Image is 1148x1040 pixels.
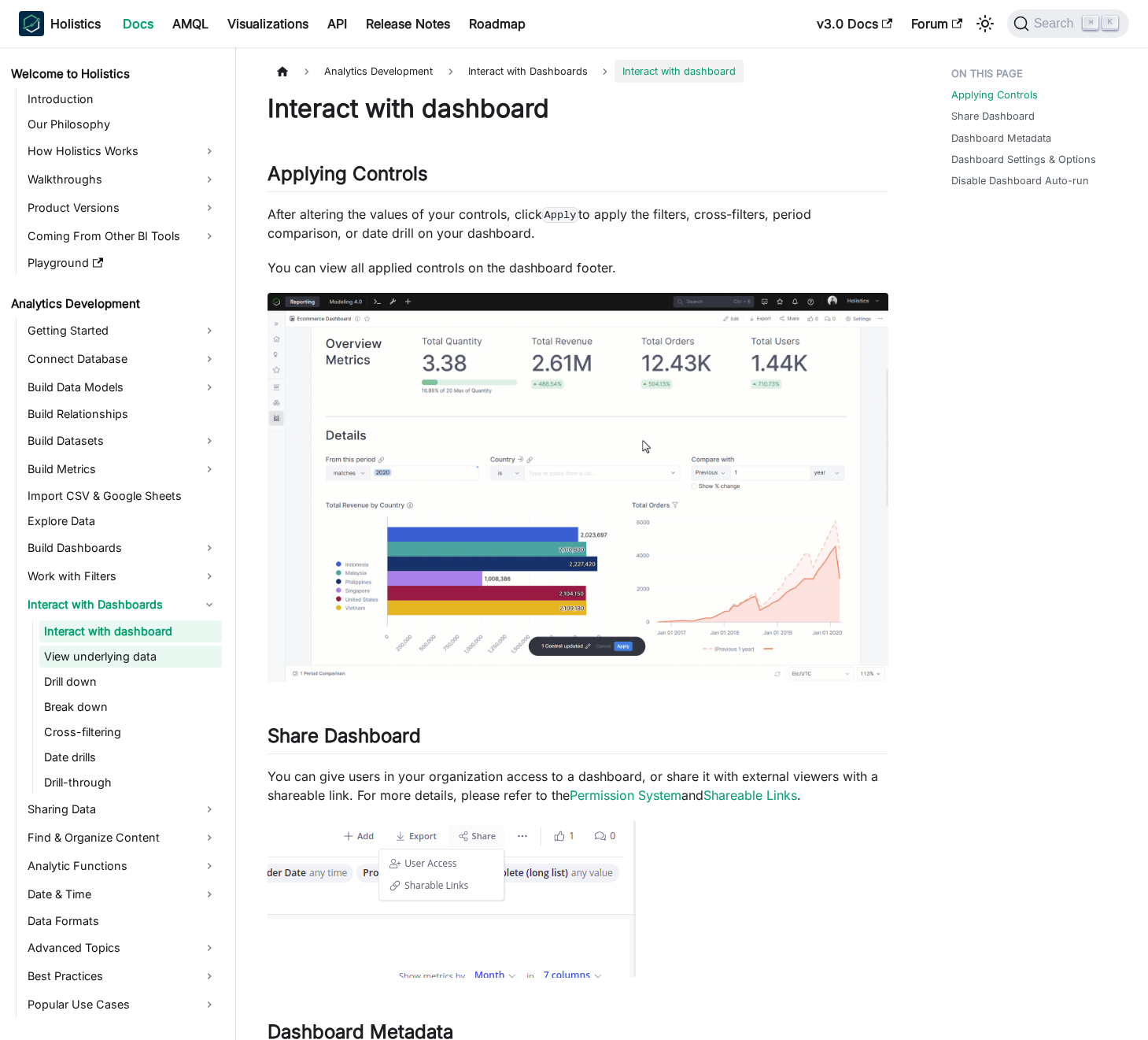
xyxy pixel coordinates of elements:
span: Analytics Development [316,60,441,83]
p: You can give users in your organization access to a dashboard, or share it with external viewers ... [268,767,888,805]
a: Disable Dashboard Auto-run [951,173,1089,188]
a: Visualizations [218,11,318,36]
a: Our Philosophy [23,113,222,135]
a: Analytic Functions [23,853,222,879]
a: Advanced Topics [23,935,222,960]
a: Break down [39,696,222,718]
a: Drill down [39,671,222,693]
a: Connect Database [23,346,222,372]
kbd: K [1102,16,1118,30]
h2: Applying Controls [268,162,888,192]
button: Switch between dark and light mode (currently light mode) [973,11,998,36]
nav: Breadcrumbs [268,60,888,83]
button: Search (Command+K) [1007,9,1129,38]
a: Sharing Data [23,797,222,822]
b: Holistics [50,14,101,33]
a: Date drills [39,746,222,768]
a: Work with Filters [23,564,222,589]
a: Docs [113,11,163,36]
a: Forum [902,11,972,36]
span: Search [1029,17,1083,31]
a: Applying Controls [951,87,1038,102]
a: Date & Time [23,882,222,907]
a: Build Datasets [23,428,222,453]
a: Introduction [23,88,222,110]
a: Interact with Dashboards [23,592,222,617]
a: Home page [268,60,297,83]
a: Product Versions [23,195,222,220]
a: Build Data Models [23,375,222,400]
a: View underlying data [39,646,222,668]
a: Cross-filtering [39,721,222,743]
a: Welcome to Holistics [6,63,222,85]
h2: Share Dashboard [268,724,888,754]
a: Share Dashboard [951,109,1035,124]
a: Build Relationships [23,403,222,425]
span: Interact with dashboard [615,60,744,83]
a: Walkthroughs [23,167,222,192]
a: Playground [23,252,222,274]
a: Roadmap [460,11,535,36]
kbd: ⌘ [1083,16,1098,30]
code: Apply [542,207,578,223]
a: Permission System [570,787,681,803]
a: Interact with dashboard [39,620,222,642]
a: Best Practices [23,964,222,989]
a: Build Dashboards [23,535,222,561]
a: Getting Started [23,318,222,343]
p: You can view all applied controls on the dashboard footer. [268,258,888,277]
a: Drill-through [39,772,222,794]
a: How Holistics Works [23,139,222,164]
a: Explore Data [23,510,222,532]
a: Popular Use Cases [23,992,222,1017]
a: Find & Organize Content [23,825,222,850]
a: Shareable Links [703,787,797,803]
a: v3.0 Docs [807,11,902,36]
a: Release Notes [356,11,460,36]
a: Build Metrics [23,457,222,482]
a: HolisticsHolistics [19,11,101,36]
span: Interact with Dashboards [460,60,596,83]
a: Dashboard Metadata [951,131,1051,146]
a: Import CSV & Google Sheets [23,485,222,507]
a: Coming From Other BI Tools [23,224,222,249]
a: API [318,11,356,36]
h1: Interact with dashboard [268,93,888,124]
a: AMQL [163,11,218,36]
a: Dashboard Settings & Options [951,152,1096,167]
img: Holistics [19,11,44,36]
p: After altering the values of your controls, click to apply the filters, cross-filters, period com... [268,205,888,242]
a: Data Formats [23,910,222,932]
a: Analytics Development [6,293,222,315]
